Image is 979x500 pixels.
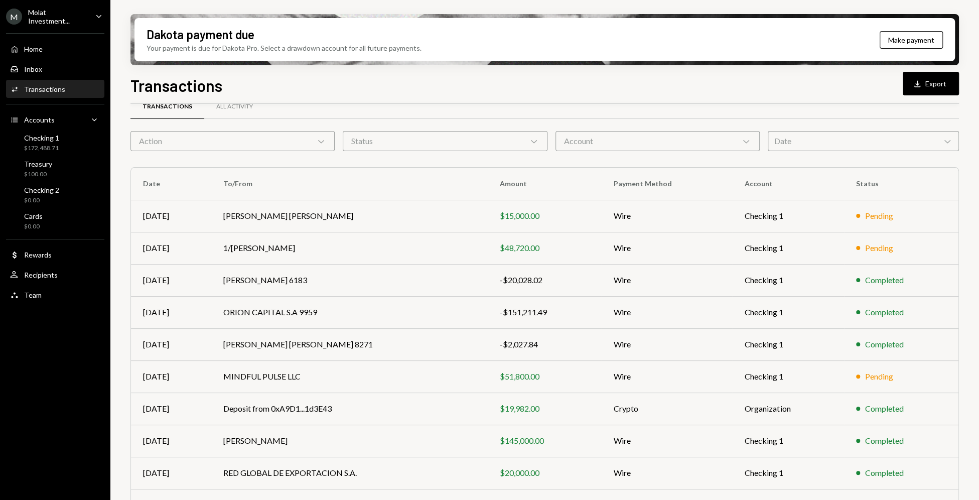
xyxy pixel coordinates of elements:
[143,338,199,350] div: [DATE]
[216,102,253,111] div: All Activity
[880,31,943,49] button: Make payment
[6,60,104,78] a: Inbox
[24,160,52,168] div: Treasury
[143,467,199,479] div: [DATE]
[500,306,589,318] div: -$151,211.49
[602,425,733,457] td: Wire
[865,403,904,415] div: Completed
[733,360,844,393] td: Checking 1
[131,168,211,200] th: Date
[24,196,59,205] div: $0.00
[211,328,488,360] td: [PERSON_NAME] [PERSON_NAME] 8271
[143,210,199,222] div: [DATE]
[24,45,43,53] div: Home
[24,291,42,299] div: Team
[903,72,959,95] button: Export
[6,286,104,304] a: Team
[500,338,589,350] div: -$2,027.84
[733,168,844,200] th: Account
[211,425,488,457] td: [PERSON_NAME]
[147,43,422,53] div: Your payment is due for Dakota Pro. Select a drawdown account for all future payments.
[6,80,104,98] a: Transactions
[6,209,104,233] a: Cards$0.00
[488,168,601,200] th: Amount
[844,168,958,200] th: Status
[24,222,43,231] div: $0.00
[865,210,893,222] div: Pending
[602,360,733,393] td: Wire
[500,403,589,415] div: $19,982.00
[500,467,589,479] div: $20,000.00
[733,328,844,360] td: Checking 1
[6,40,104,58] a: Home
[24,271,58,279] div: Recipients
[733,200,844,232] td: Checking 1
[733,425,844,457] td: Checking 1
[24,212,43,220] div: Cards
[6,157,104,181] a: Treasury$100.00
[602,457,733,489] td: Wire
[143,274,199,286] div: [DATE]
[24,170,52,179] div: $100.00
[6,9,22,25] div: M
[733,232,844,264] td: Checking 1
[733,457,844,489] td: Checking 1
[130,75,222,95] h1: Transactions
[211,393,488,425] td: Deposit from 0xA9D1...1d3E43
[865,274,904,286] div: Completed
[24,115,55,124] div: Accounts
[204,94,265,119] a: All Activity
[500,242,589,254] div: $48,720.00
[865,370,893,383] div: Pending
[602,168,733,200] th: Payment Method
[24,134,59,142] div: Checking 1
[865,338,904,350] div: Completed
[602,264,733,296] td: Wire
[143,403,199,415] div: [DATE]
[6,183,104,207] a: Checking 2$0.00
[768,131,959,151] div: Date
[211,200,488,232] td: [PERSON_NAME] [PERSON_NAME]
[733,393,844,425] td: Organization
[28,8,87,25] div: Molat Investment...
[500,370,589,383] div: $51,800.00
[865,242,893,254] div: Pending
[555,131,760,151] div: Account
[343,131,547,151] div: Status
[143,306,199,318] div: [DATE]
[211,457,488,489] td: RED GLOBAL DE EXPORTACION S.A.
[211,168,488,200] th: To/From
[24,65,42,73] div: Inbox
[500,210,589,222] div: $15,000.00
[865,467,904,479] div: Completed
[602,328,733,360] td: Wire
[602,200,733,232] td: Wire
[24,186,59,194] div: Checking 2
[211,360,488,393] td: MINDFUL PULSE LLC
[602,393,733,425] td: Crypto
[6,245,104,264] a: Rewards
[500,435,589,447] div: $145,000.00
[211,264,488,296] td: [PERSON_NAME] 6183
[211,232,488,264] td: 1/[PERSON_NAME]
[143,102,192,111] div: Transactions
[147,26,254,43] div: Dakota payment due
[865,306,904,318] div: Completed
[130,131,335,151] div: Action
[733,264,844,296] td: Checking 1
[602,232,733,264] td: Wire
[24,251,52,259] div: Rewards
[24,144,59,153] div: $172,488.71
[500,274,589,286] div: -$20,028.02
[130,94,204,119] a: Transactions
[24,85,65,93] div: Transactions
[602,296,733,328] td: Wire
[733,296,844,328] td: Checking 1
[6,266,104,284] a: Recipients
[143,370,199,383] div: [DATE]
[6,110,104,129] a: Accounts
[6,131,104,155] a: Checking 1$172,488.71
[211,296,488,328] td: ORION CAPITAL S.A 9959
[865,435,904,447] div: Completed
[143,435,199,447] div: [DATE]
